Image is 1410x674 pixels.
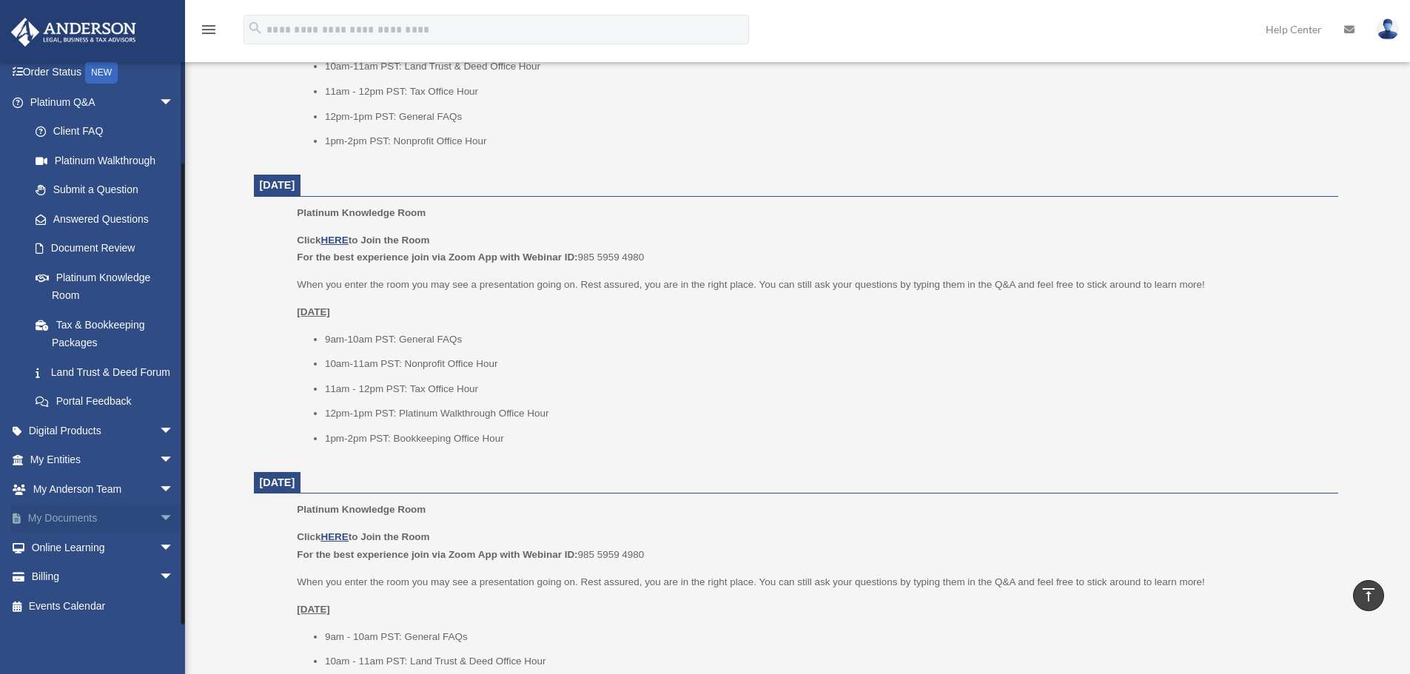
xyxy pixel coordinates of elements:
[297,573,1327,591] p: When you enter the room you may see a presentation going on. Rest assured, you are in the right p...
[1377,18,1399,40] img: User Pic
[297,531,429,542] b: Click to Join the Room
[1353,580,1384,611] a: vertical_align_top
[21,117,196,146] a: Client FAQ
[10,87,196,117] a: Platinum Q&Aarrow_drop_down
[21,310,196,357] a: Tax & Bookkeeping Packages
[21,387,196,417] a: Portal Feedback
[10,562,196,592] a: Billingarrow_drop_down
[159,445,189,476] span: arrow_drop_down
[325,405,1328,422] li: 12pm-1pm PST: Platinum Walkthrough Office Hour
[21,234,196,263] a: Document Review
[325,430,1328,448] li: 1pm-2pm PST: Bookkeeping Office Hour
[325,628,1328,646] li: 9am - 10am PST: General FAQs
[297,504,426,515] span: Platinum Knowledge Room
[159,504,189,534] span: arrow_drop_down
[159,562,189,593] span: arrow_drop_down
[325,132,1328,150] li: 1pm-2pm PST: Nonprofit Office Hour
[297,207,426,218] span: Platinum Knowledge Room
[325,355,1328,373] li: 10am-11am PST: Nonprofit Office Hour
[159,533,189,563] span: arrow_drop_down
[159,474,189,505] span: arrow_drop_down
[325,108,1328,126] li: 12pm-1pm PST: General FAQs
[297,252,577,263] b: For the best experience join via Zoom App with Webinar ID:
[320,531,348,542] a: HERE
[247,20,263,36] i: search
[297,549,577,560] b: For the best experience join via Zoom App with Webinar ID:
[260,476,295,488] span: [DATE]
[159,416,189,446] span: arrow_drop_down
[297,604,330,615] u: [DATE]
[200,26,218,38] a: menu
[325,58,1328,75] li: 10am-11am PST: Land Trust & Deed Office Hour
[297,276,1327,294] p: When you enter the room you may see a presentation going on. Rest assured, you are in the right p...
[10,416,196,445] a: Digital Productsarrow_drop_down
[325,653,1328,670] li: 10am - 11am PST: Land Trust & Deed Office Hour
[260,179,295,191] span: [DATE]
[10,58,196,88] a: Order StatusNEW
[10,445,196,475] a: My Entitiesarrow_drop_down
[325,83,1328,101] li: 11am - 12pm PST: Tax Office Hour
[21,263,189,310] a: Platinum Knowledge Room
[10,533,196,562] a: Online Learningarrow_drop_down
[21,204,196,234] a: Answered Questions
[21,175,196,205] a: Submit a Question
[297,306,330,317] u: [DATE]
[297,232,1327,266] p: 985 5959 4980
[200,21,218,38] i: menu
[85,61,118,84] div: NEW
[297,528,1327,563] p: 985 5959 4980
[21,357,196,387] a: Land Trust & Deed Forum
[1360,586,1377,604] i: vertical_align_top
[159,87,189,118] span: arrow_drop_down
[10,504,196,533] a: My Documentsarrow_drop_down
[297,235,429,246] b: Click to Join the Room
[10,591,196,621] a: Events Calendar
[325,331,1328,348] li: 9am-10am PST: General FAQs
[10,474,196,504] a: My Anderson Teamarrow_drop_down
[21,146,196,175] a: Platinum Walkthrough
[7,18,141,47] img: Anderson Advisors Platinum Portal
[320,235,348,246] a: HERE
[325,380,1328,398] li: 11am - 12pm PST: Tax Office Hour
